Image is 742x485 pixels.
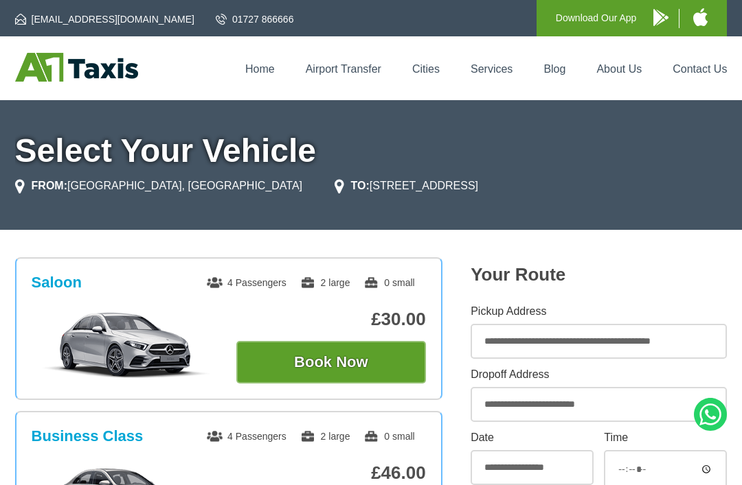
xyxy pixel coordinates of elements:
[653,9,668,26] img: A1 Taxis Android App
[596,63,642,75] a: About Us
[236,309,426,330] p: £30.00
[32,311,221,379] img: Saloon
[300,277,350,288] span: 2 large
[471,63,513,75] a: Services
[556,10,637,27] p: Download Our App
[363,277,414,288] span: 0 small
[543,63,565,75] a: Blog
[554,455,735,485] iframe: chat widget
[15,134,728,167] h1: Select Your Vehicle
[673,63,727,75] a: Contact Us
[32,180,67,191] strong: FROM:
[335,178,479,194] li: [STREET_ADDRESS]
[207,431,286,442] span: 4 Passengers
[363,431,414,442] span: 0 small
[245,63,275,75] a: Home
[604,432,727,443] label: Time
[32,427,144,445] h3: Business Class
[15,12,194,26] a: [EMAIL_ADDRESS][DOMAIN_NAME]
[471,264,727,285] h2: Your Route
[207,277,286,288] span: 4 Passengers
[351,180,370,191] strong: TO:
[306,63,381,75] a: Airport Transfer
[412,63,440,75] a: Cities
[471,306,727,317] label: Pickup Address
[693,8,708,26] img: A1 Taxis iPhone App
[15,178,302,194] li: [GEOGRAPHIC_DATA], [GEOGRAPHIC_DATA]
[300,431,350,442] span: 2 large
[471,432,594,443] label: Date
[236,341,426,383] button: Book Now
[471,369,727,380] label: Dropoff Address
[236,462,426,484] p: £46.00
[216,12,294,26] a: 01727 866666
[32,274,82,292] h3: Saloon
[15,53,138,82] img: A1 Taxis St Albans LTD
